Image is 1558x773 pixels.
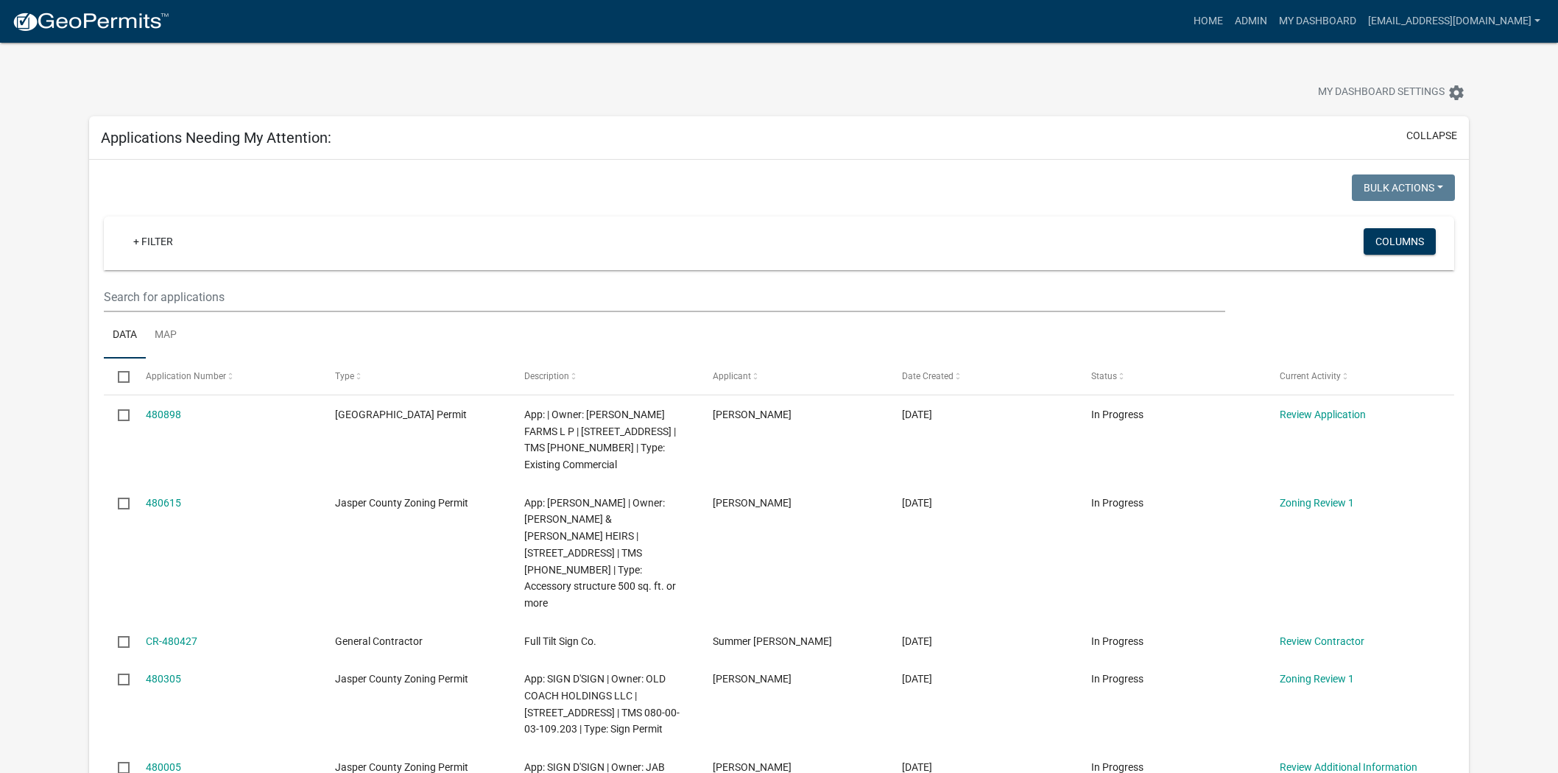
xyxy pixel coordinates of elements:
a: 480615 [146,497,181,509]
span: 09/18/2025 [902,497,932,509]
a: Map [146,312,186,359]
button: Bulk Actions [1352,174,1455,201]
a: + Filter [121,228,185,255]
span: In Progress [1091,761,1143,773]
datatable-header-cell: Current Activity [1266,359,1455,394]
span: In Progress [1091,409,1143,420]
span: 09/18/2025 [902,635,932,647]
span: App: | Owner: VOLKERT FARMS L P | 28 RICE POND RD | TMS 080-00-03-085 | Type: Existing Commercial [524,409,676,470]
a: Review Contractor [1280,635,1364,647]
span: In Progress [1091,673,1143,685]
datatable-header-cell: Type [321,359,510,394]
a: Review Additional Information [1280,761,1417,773]
span: Type [335,371,354,381]
span: Taylor Halpin [713,673,792,685]
a: CR-480427 [146,635,197,647]
span: Brent Dozeman [713,409,792,420]
span: Jasper County Zoning Permit [335,761,468,773]
span: Jasper County Zoning Permit [335,673,468,685]
span: In Progress [1091,635,1143,647]
span: App: Angela Bonaparte | Owner: FORD NAT & J A FORD HEIRS | 5574 south okatie hwy | TMS 039-00-10-... [524,497,676,610]
datatable-header-cell: Description [510,359,699,394]
a: My Dashboard [1273,7,1362,35]
input: Search for applications [104,282,1226,312]
span: 09/18/2025 [902,673,932,685]
button: My Dashboard Settingssettings [1306,78,1477,107]
a: 480005 [146,761,181,773]
button: collapse [1406,128,1457,144]
span: Summer Trull [713,635,832,647]
span: Status [1091,371,1117,381]
span: Jasper County Building Permit [335,409,467,420]
a: Home [1188,7,1229,35]
span: Date Created [902,371,954,381]
span: 09/19/2025 [902,409,932,420]
a: 480305 [146,673,181,685]
a: Data [104,312,146,359]
button: Columns [1364,228,1436,255]
a: Zoning Review 1 [1280,497,1354,509]
a: Admin [1229,7,1273,35]
a: Review Application [1280,409,1366,420]
datatable-header-cell: Applicant [699,359,888,394]
span: Jasper County Zoning Permit [335,497,468,509]
span: In Progress [1091,497,1143,509]
span: Application Number [146,371,226,381]
datatable-header-cell: Status [1076,359,1266,394]
span: Applicant [713,371,751,381]
span: App: SIGN D'SIGN | Owner: OLD COACH HOLDINGS LLC | 61 SCHINGER AVE | TMS 080-00-03-109.203 | Type... [524,673,680,735]
a: 480898 [146,409,181,420]
datatable-header-cell: Application Number [132,359,321,394]
a: [EMAIL_ADDRESS][DOMAIN_NAME] [1362,7,1546,35]
datatable-header-cell: Date Created [888,359,1077,394]
span: 09/17/2025 [902,761,932,773]
a: Zoning Review 1 [1280,673,1354,685]
datatable-header-cell: Select [104,359,132,394]
h5: Applications Needing My Attention: [101,129,331,147]
span: Angla Bonaparte [713,497,792,509]
span: My Dashboard Settings [1318,84,1445,102]
span: General Contractor [335,635,423,647]
span: Description [524,371,569,381]
span: Full Tilt Sign Co. [524,635,596,647]
span: Current Activity [1280,371,1341,381]
span: Taylor Halpin [713,761,792,773]
i: settings [1448,84,1465,102]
